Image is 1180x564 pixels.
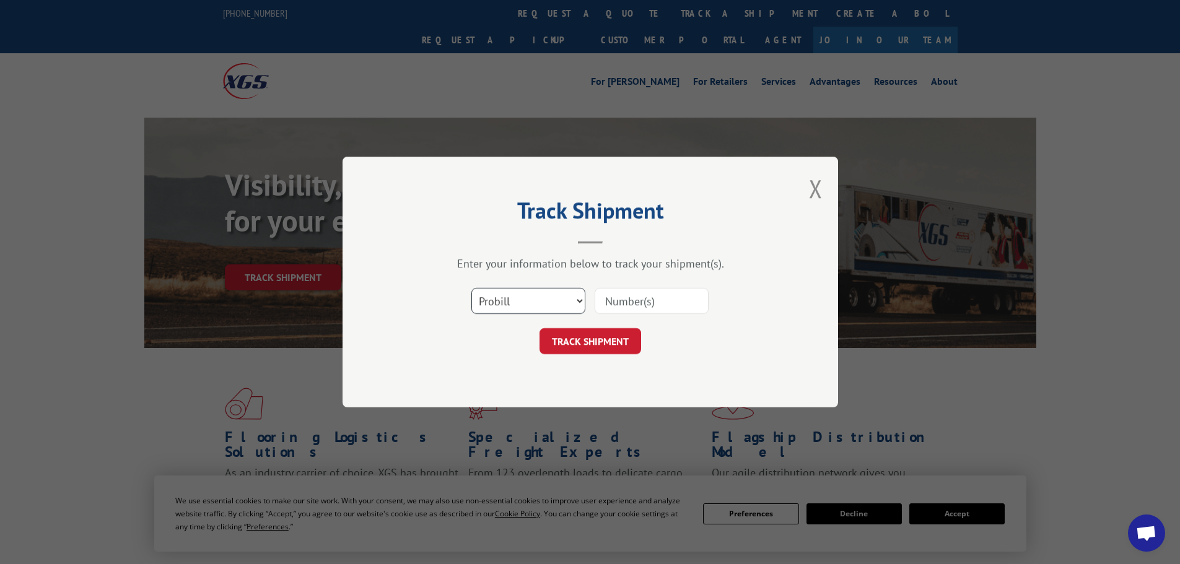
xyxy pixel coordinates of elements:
[809,172,823,205] button: Close modal
[1128,514,1165,552] a: Open chat
[404,256,776,271] div: Enter your information below to track your shipment(s).
[595,288,709,314] input: Number(s)
[404,202,776,225] h2: Track Shipment
[540,328,641,354] button: TRACK SHIPMENT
